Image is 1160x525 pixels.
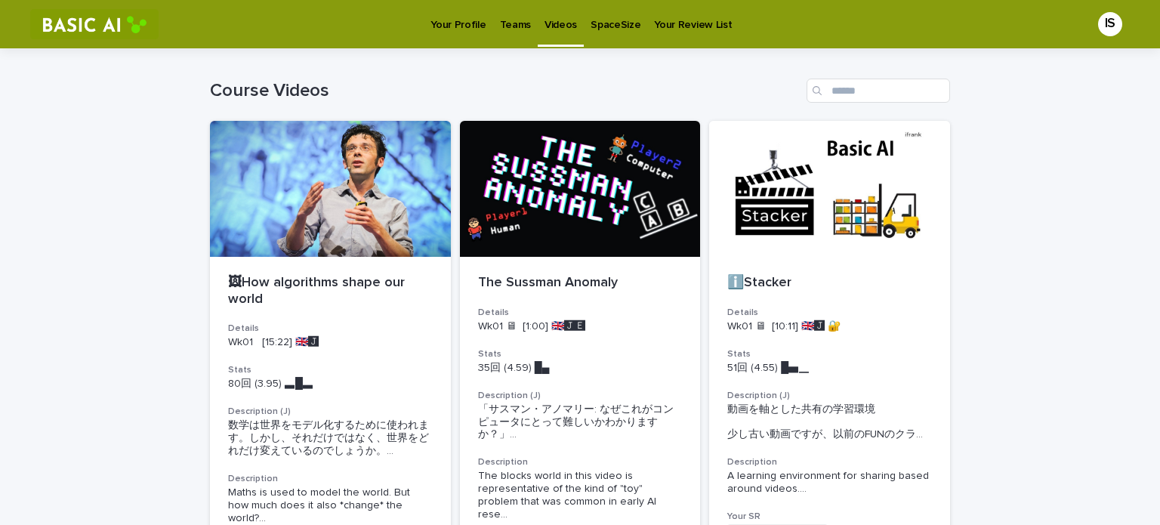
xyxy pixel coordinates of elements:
[478,320,683,333] p: Wk01 🖥 [1:00] 🇬🇧🅹️🅴️
[1098,12,1122,36] div: IS
[727,403,932,441] div: 動画を軸とした共有の学習環境 少し古い動画ですが、以前のFUNのクラスシステム「manaba」をご覧いただけます。 0:00 Stackerを用いる理由 0:52 講義の検索方法 1:09 学習...
[727,307,932,319] h3: Details
[228,486,433,524] div: Maths is used to model the world. But how much does it also *change* the world? You will hear the...
[478,362,683,375] p: 35回 (4.59) █▄
[478,403,683,441] div: 「サスマン・アノマリー: なぜこれがコンピュータにとって難しいかわかりますか？」 この動画に登場するブロックの世界は、初期のAI研究でよく見られた「おもちゃ」のように身近な問題の代表です。 サス...
[210,80,801,102] h1: Course Videos
[727,456,932,468] h3: Description
[727,470,932,496] span: A learning environment for sharing based around videos. ...
[807,79,950,103] input: Search
[727,390,932,402] h3: Description (J)
[228,473,433,485] h3: Description
[228,419,433,457] div: 数学は世界をモデル化するために使われます。しかし、それだけではなく、世界をどれだけ変えているのでしょうか。 ブラックボックス」という言葉を耳にすることがありますが、これは実際には理解できない方法...
[228,419,433,457] span: 数学は世界をモデル化するために使われます。しかし、それだけではなく、世界をどれだけ変えているのでしょうか。 ...
[228,336,433,349] p: Wk01 [15:22] 🇬🇧🅹️
[478,456,683,468] h3: Description
[727,348,932,360] h3: Stats
[478,403,683,441] span: 「サスマン・アノマリー: なぜこれがコンピュータにとって難しいかわかりますか？」 ...
[228,406,433,418] h3: Description (J)
[228,378,433,391] p: 80回 (3.95) ▃█▃
[727,470,932,496] div: A learning environment for sharing based around videos. The video is a little old, and you can se...
[727,320,932,333] p: Wk01 🖥 [10:11] 🇬🇧🅹️ 🔐
[727,362,932,375] p: 51回 (4.55) █▅▁
[478,390,683,402] h3: Description (J)
[228,364,433,376] h3: Stats
[478,275,683,292] p: The Sussman Anomaly
[30,9,159,39] img: RtIB8pj2QQiOZo6waziI
[727,403,932,441] span: 動画を軸とした共有の学習環境 少し古い動画ですが、以前のFUNのクラ ...
[727,511,932,523] h3: Your SR
[228,275,433,307] p: 🖼How algorithms shape our world
[478,470,683,520] span: The blocks world in this video is representative of the kind of "toy" problem that was common in ...
[727,275,932,292] p: ℹ️Stacker
[228,486,433,524] span: Maths is used to model the world. But how much does it also *change* the world? ...
[228,323,433,335] h3: Details
[478,307,683,319] h3: Details
[478,348,683,360] h3: Stats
